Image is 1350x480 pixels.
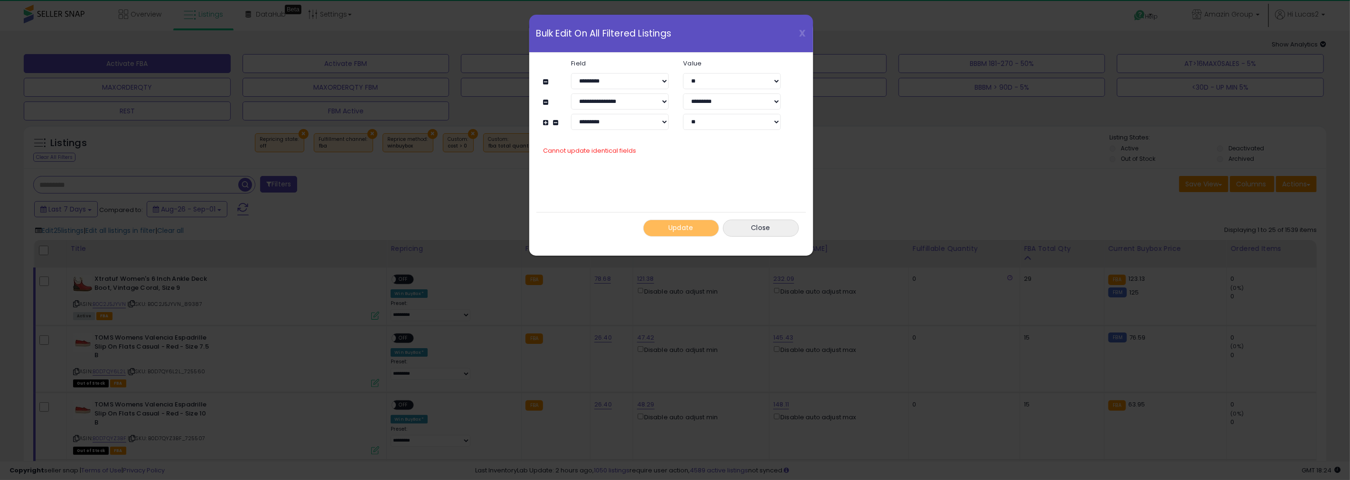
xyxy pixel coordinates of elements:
span: Bulk Edit On All Filtered Listings [536,29,672,38]
span: X [799,27,806,40]
label: Field [564,60,676,66]
span: Update [668,223,694,232]
span: Cannot update identical fields [544,146,637,155]
label: Value [676,60,788,66]
button: Close [723,220,799,236]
